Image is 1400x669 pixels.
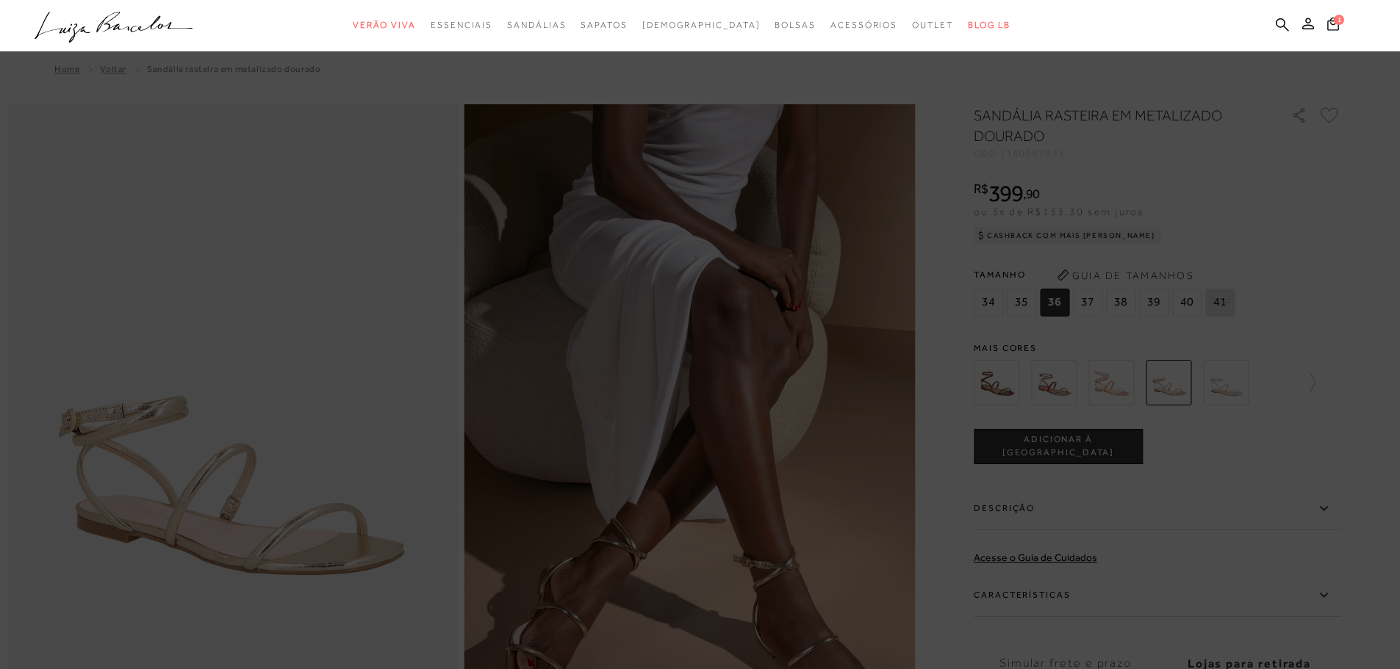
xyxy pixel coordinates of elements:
a: categoryNavScreenReaderText [912,12,953,39]
span: Outlet [912,20,953,30]
span: Bolsas [775,20,816,30]
a: BLOG LB [968,12,1010,39]
span: Sapatos [581,20,627,30]
span: [DEMOGRAPHIC_DATA] [642,20,761,30]
span: Verão Viva [353,20,416,30]
a: noSubCategoriesText [642,12,761,39]
a: categoryNavScreenReaderText [775,12,816,39]
a: categoryNavScreenReaderText [581,12,627,39]
span: BLOG LB [968,20,1010,30]
span: Acessórios [830,20,897,30]
a: categoryNavScreenReaderText [431,12,492,39]
span: Essenciais [431,20,492,30]
a: categoryNavScreenReaderText [830,12,897,39]
span: 1 [1334,15,1344,25]
a: categoryNavScreenReaderText [353,12,416,39]
button: 1 [1323,16,1343,36]
span: Sandálias [507,20,566,30]
a: categoryNavScreenReaderText [507,12,566,39]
